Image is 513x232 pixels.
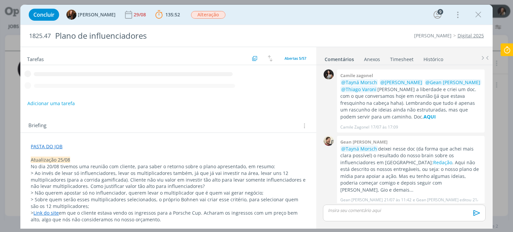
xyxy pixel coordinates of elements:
img: T [66,10,76,20]
p: [PERSON_NAME] a liberdade e criei um doc. com o que conversamos hoje em reunião (já que estava fr... [340,79,481,120]
span: Tarefas [27,54,44,62]
span: @Tayná Morsch [341,79,377,85]
div: dialog [20,5,492,229]
button: Concluir [29,9,59,21]
a: [PERSON_NAME] [414,32,452,39]
div: 29/08 [134,12,147,17]
span: @Thiago Varoni [341,86,376,92]
b: Camile zagonel [340,72,373,78]
a: PASTA DO JOB [31,143,62,150]
a: Digital 2025 [458,32,484,39]
span: Briefing [28,122,46,130]
span: Abertas 5/57 [285,56,306,61]
span: @Gean [PERSON_NAME] [425,79,480,85]
span: [PERSON_NAME] [78,12,116,17]
div: Anexos [364,56,380,63]
a: Link do site [33,210,59,216]
p: Camile Zagonel [340,124,369,130]
img: C [324,69,334,79]
a: Redação [433,159,452,166]
p: No dia 20/08 tivemos uma reunião com cliente, para saber o retorno sobre o plano apresentado, em ... [31,163,306,170]
a: Histórico [423,53,444,63]
p: > Não querem apostar só no influenciador, querem levar o multiplicador que é quem vai gerar negócio; [31,190,306,196]
a: AQUI [423,113,436,120]
button: Alteração [191,11,226,19]
span: @Tayná Morsch [341,146,377,152]
p: > Ao invés de levar só influenciadores, levar os multiplicadores também, já que já vai investir n... [31,170,306,190]
button: Adicionar uma tarefa [27,97,75,109]
p: deixei nesse doc (da forma que achei mais clara possível) o resultado do nosso brain sobre os inf... [340,146,481,193]
p: > em que o cliente estava vendo os ingressos para a Porsche Cup. Acharam os ingressos com um preç... [31,210,306,223]
button: T[PERSON_NAME] [66,10,116,20]
img: arrow-down-up.svg [268,55,273,61]
button: 135:52 [154,9,182,20]
a: Comentários [324,53,354,63]
button: 9 [432,9,443,20]
b: Gean [PERSON_NAME] [340,139,387,145]
a: Timesheet [390,53,414,63]
p: Gean [PERSON_NAME] [340,197,383,203]
span: Concluir [33,12,54,17]
span: Alteração [191,11,225,19]
span: @[PERSON_NAME] [380,79,422,85]
img: G [324,136,334,146]
div: 9 [438,9,443,15]
span: 1825.47 [29,32,51,40]
span: e Gean [PERSON_NAME] editou [413,197,471,203]
span: 21/07 às 11:44 [473,197,500,203]
span: 17/07 às 17:09 [371,124,398,130]
span: 135:52 [165,11,180,18]
p: > Sobre quem serão esses multiplicadores selecionados, o próprio Bohnen vai criar esse critério, ... [31,196,306,210]
span: 21/07 às 11:42 [384,197,411,203]
div: Plano de influenciadores [52,28,292,44]
span: Atualização 25/08 [31,157,70,163]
